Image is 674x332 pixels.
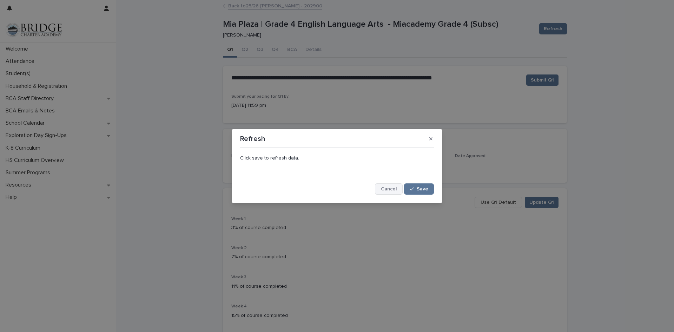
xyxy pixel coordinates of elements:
p: Click save to refresh data. [240,155,434,161]
span: Save [417,187,428,191]
span: Cancel [381,187,397,191]
p: Refresh [240,135,265,143]
button: Cancel [375,183,403,195]
button: Save [404,183,434,195]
